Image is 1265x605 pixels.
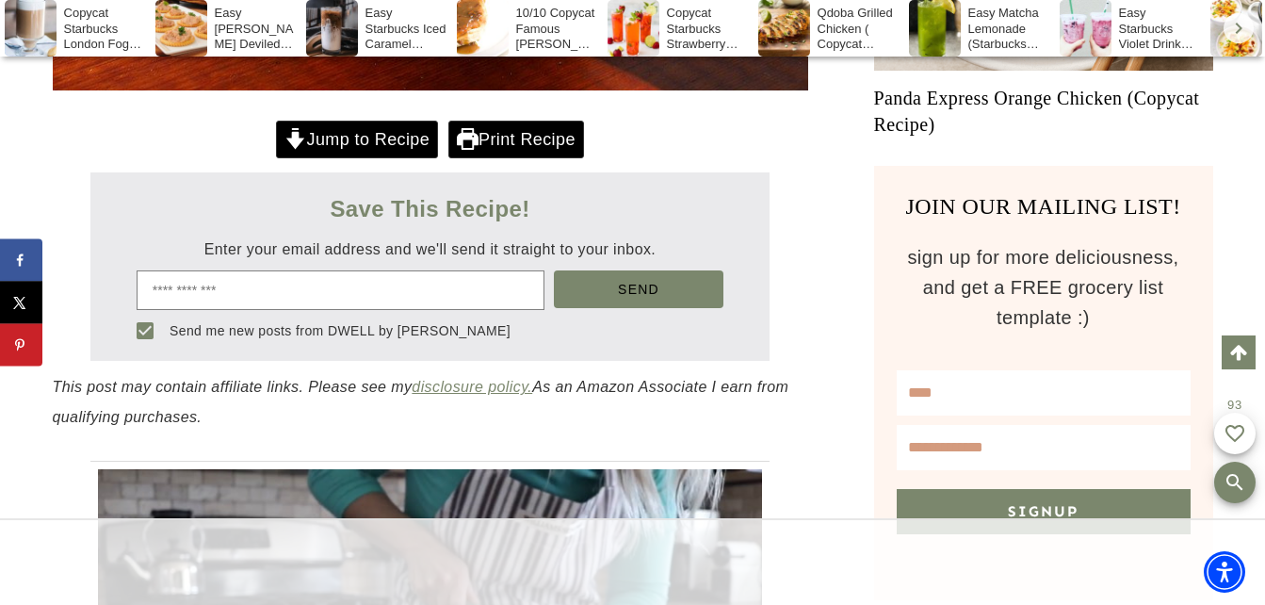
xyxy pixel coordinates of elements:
a: Jump to Recipe [276,121,438,159]
p: sign up for more deliciousness, and get a FREE grocery list template :) [897,242,1191,333]
a: Print Recipe [448,121,584,159]
a: disclosure policy. [412,379,532,395]
h3: JOIN OUR MAILING LIST! [897,189,1191,223]
a: Scroll to top [1222,335,1256,369]
em: This post may contain affiliate links. Please see my As an Amazon Associate I earn from qualifyin... [53,379,789,425]
div: Accessibility Menu [1204,551,1245,593]
a: Panda Express Orange Chicken (Copycat Recipe) [874,85,1213,138]
button: Signup [897,489,1191,534]
iframe: Advertisement [492,539,774,586]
